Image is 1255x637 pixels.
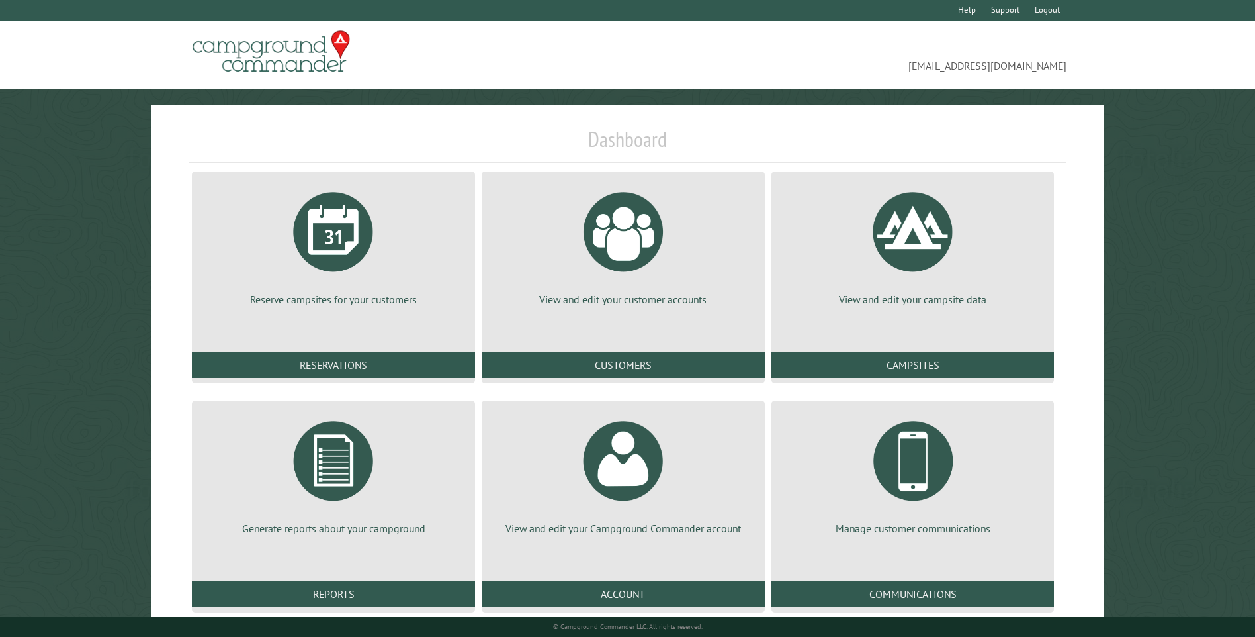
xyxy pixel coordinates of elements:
[482,352,765,378] a: Customers
[628,36,1066,73] span: [EMAIL_ADDRESS][DOMAIN_NAME]
[482,581,765,607] a: Account
[787,521,1039,536] p: Manage customer communications
[787,292,1039,307] p: View and edit your campsite data
[498,292,749,307] p: View and edit your customer accounts
[208,292,459,307] p: Reserve campsites for your customers
[192,581,475,607] a: Reports
[189,26,354,77] img: Campground Commander
[208,411,459,536] a: Generate reports about your campground
[498,411,749,536] a: View and edit your Campground Commander account
[787,411,1039,536] a: Manage customer communications
[498,521,749,536] p: View and edit your Campground Commander account
[771,581,1055,607] a: Communications
[192,352,475,378] a: Reservations
[498,182,749,307] a: View and edit your customer accounts
[771,352,1055,378] a: Campsites
[208,521,459,536] p: Generate reports about your campground
[553,622,703,631] small: © Campground Commander LLC. All rights reserved.
[208,182,459,307] a: Reserve campsites for your customers
[189,126,1066,163] h1: Dashboard
[787,182,1039,307] a: View and edit your campsite data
